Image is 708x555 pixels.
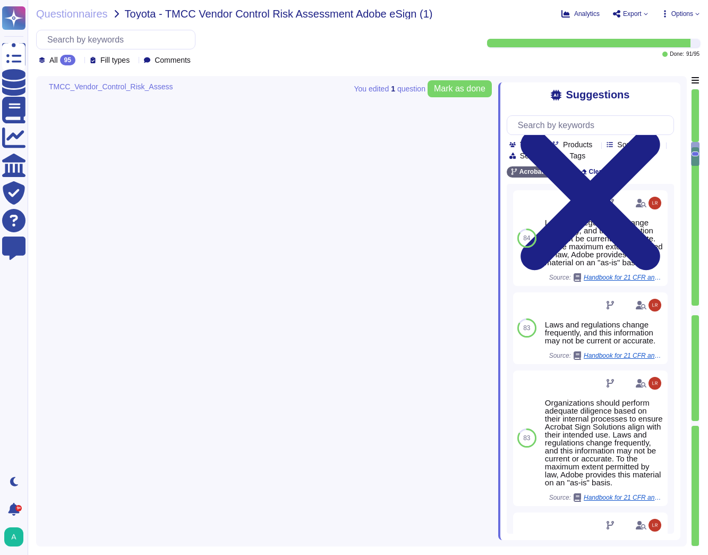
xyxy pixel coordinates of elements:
span: Fill types [100,56,130,64]
span: 91 / 95 [686,52,700,57]
img: user [649,197,661,209]
span: 83 [523,325,530,331]
button: Analytics [561,10,600,18]
span: Options [671,11,693,17]
input: Search by keywords [513,116,673,134]
span: Toyota - TMCC Vendor Control Risk Assessment Adobe eSign (1) [125,9,433,19]
img: user [649,519,661,532]
div: 9+ [15,505,22,511]
span: Handbook for 21 CFR and EudraLex Annex 11 [584,352,663,359]
span: 84 [523,235,530,241]
button: Mark as done [428,80,492,97]
span: Questionnaires [36,9,108,19]
img: user [649,299,661,312]
span: Export [623,11,642,17]
div: Laws and regulations change frequently, and this information may not be current or accurate. [545,321,663,344]
span: Comments [155,56,191,64]
button: user [2,525,31,549]
span: 83 [523,435,530,441]
span: Mark as done [434,85,485,93]
span: You edited question [354,85,425,93]
span: Done: [670,52,684,57]
span: All [49,56,58,64]
span: Source: [549,351,663,360]
input: Search by keywords [42,30,195,49]
img: user [649,377,661,390]
div: Organizations should perform adequate diligence based on their internal processes to ensure Acrob... [545,399,663,486]
span: Source: [549,493,663,502]
span: Analytics [574,11,600,17]
img: user [4,527,23,546]
span: Handbook for 21 CFR and EudraLex Annex 11 [584,494,663,501]
span: TMCC_Vendor_Control_Risk_Assess [49,83,173,90]
b: 1 [391,85,395,93]
div: 95 [60,55,75,65]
